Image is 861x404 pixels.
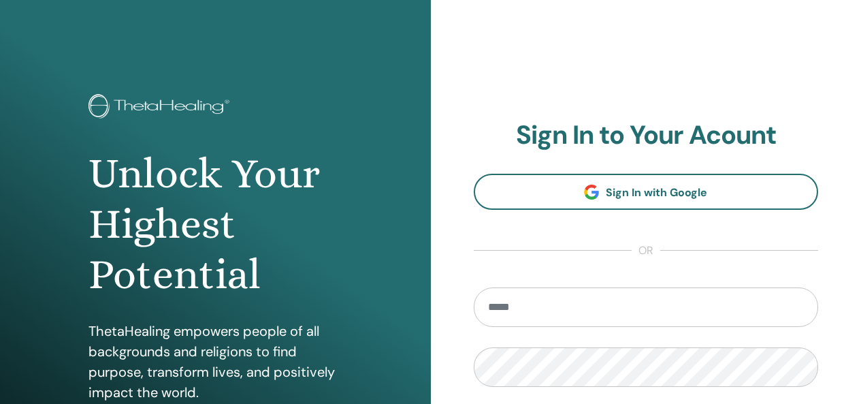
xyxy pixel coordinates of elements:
a: Sign In with Google [474,174,819,210]
span: or [632,243,660,259]
h2: Sign In to Your Acount [474,120,819,151]
span: Sign In with Google [606,185,707,200]
h1: Unlock Your Highest Potential [88,149,342,300]
p: ThetaHealing empowers people of all backgrounds and religions to find purpose, transform lives, a... [88,321,342,403]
